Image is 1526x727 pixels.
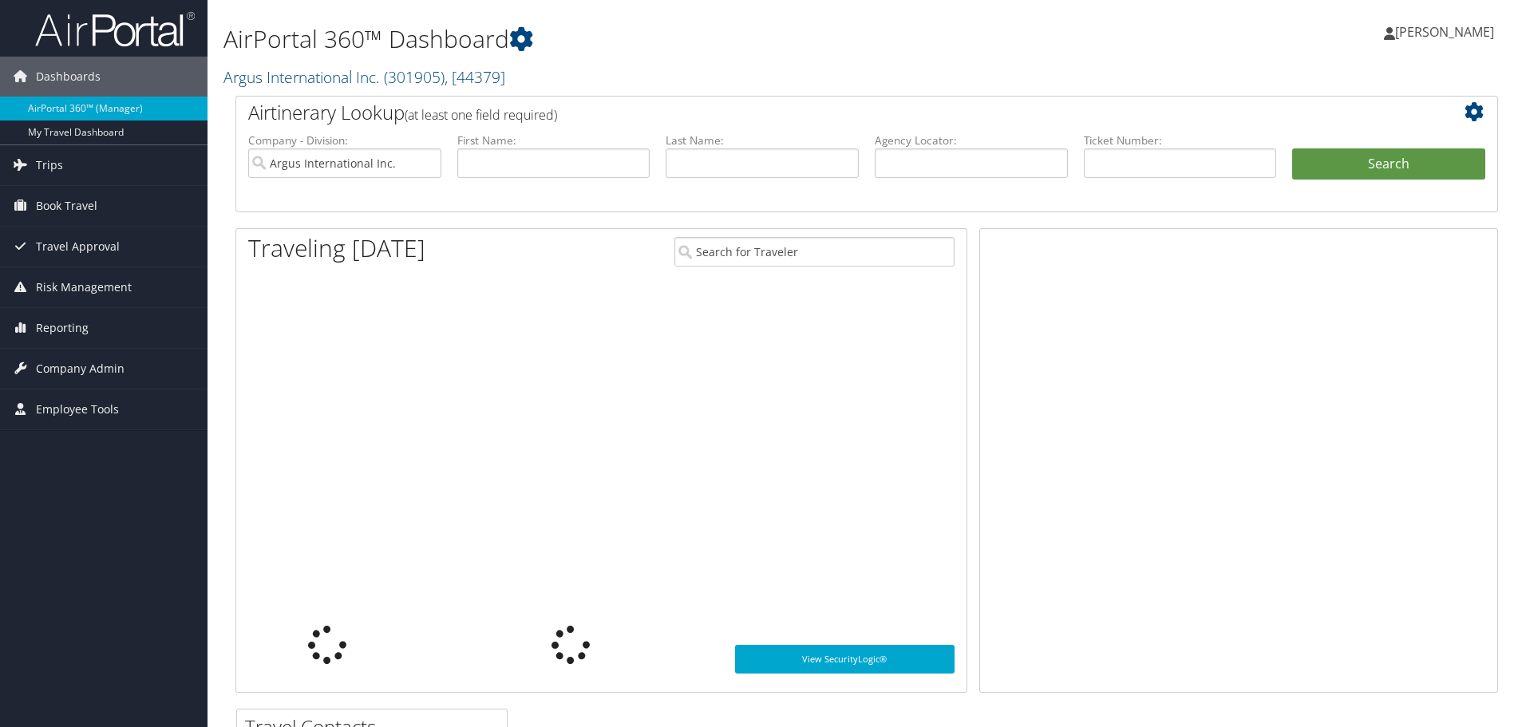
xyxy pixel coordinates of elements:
span: Book Travel [36,186,97,226]
span: Company Admin [36,349,125,389]
span: Reporting [36,308,89,348]
h2: Airtinerary Lookup [248,99,1380,126]
span: (at least one field required) [405,106,557,124]
span: [PERSON_NAME] [1395,23,1494,41]
span: Dashboards [36,57,101,97]
span: Travel Approval [36,227,120,267]
span: Employee Tools [36,389,119,429]
h1: AirPortal 360™ Dashboard [223,22,1081,56]
span: Trips [36,145,63,185]
label: Company - Division: [248,132,441,148]
span: ( 301905 ) [384,66,445,88]
h1: Traveling [DATE] [248,231,425,265]
span: , [ 44379 ] [445,66,505,88]
label: Last Name: [666,132,859,148]
label: Agency Locator: [875,132,1068,148]
input: Search for Traveler [674,237,955,267]
a: [PERSON_NAME] [1384,8,1510,56]
span: Risk Management [36,267,132,307]
a: View SecurityLogic® [735,645,955,674]
img: airportal-logo.png [35,10,195,48]
label: First Name: [457,132,650,148]
button: Search [1292,148,1485,180]
label: Ticket Number: [1084,132,1277,148]
a: Argus International Inc. [223,66,505,88]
